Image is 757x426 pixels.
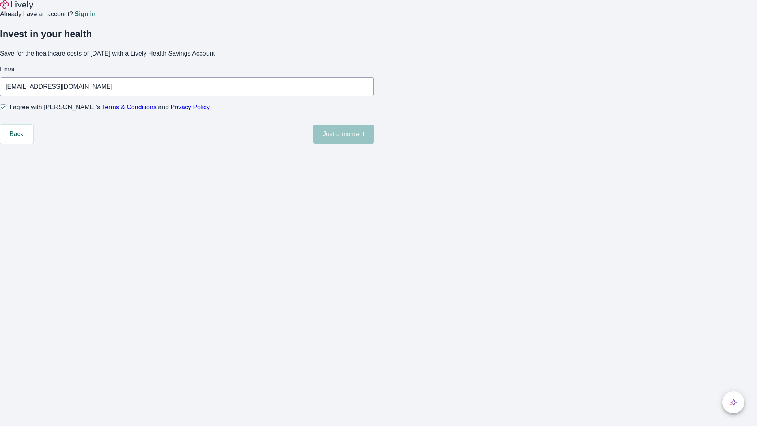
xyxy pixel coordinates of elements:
a: Terms & Conditions [102,104,157,110]
span: I agree with [PERSON_NAME]’s and [9,103,210,112]
a: Sign in [75,11,95,17]
button: chat [722,391,744,413]
a: Privacy Policy [171,104,210,110]
svg: Lively AI Assistant [729,398,737,406]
